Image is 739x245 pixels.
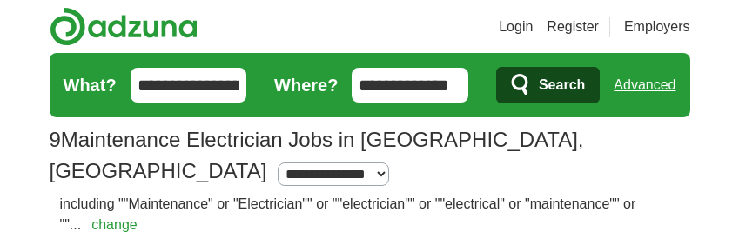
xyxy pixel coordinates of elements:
[624,17,690,37] a: Employers
[274,72,338,98] label: Where?
[50,7,198,46] img: Adzuna logo
[614,68,675,103] a: Advanced
[50,128,584,182] h1: Maintenance Electrician Jobs in [GEOGRAPHIC_DATA], [GEOGRAPHIC_DATA]
[499,17,533,37] a: Login
[64,72,117,98] label: What?
[496,67,600,103] button: Search
[539,68,585,103] span: Search
[91,217,138,232] a: change
[50,124,61,156] span: 9
[547,17,599,37] a: Register
[60,194,680,235] h2: including ""Maintenance" or "Electrician"" or ""electrician"" or ""electrical" or "maintenance"" ...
